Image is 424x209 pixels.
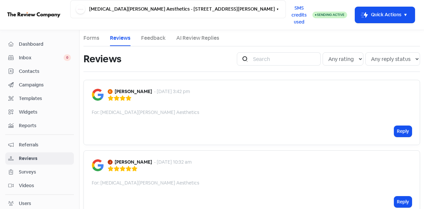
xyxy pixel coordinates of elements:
[141,34,166,42] a: Feedback
[5,92,74,105] a: Templates
[394,196,412,207] button: Reply
[92,89,104,101] img: Image
[5,65,74,78] a: Contacts
[5,180,74,192] a: Videos
[110,34,131,42] a: Reviews
[19,200,31,207] div: Users
[19,141,71,148] span: Referrals
[108,89,113,94] img: Avatar
[317,13,344,17] span: Sending Active
[19,68,71,75] span: Contacts
[115,88,152,95] b: [PERSON_NAME]
[5,152,74,165] a: Reviews
[176,34,219,42] a: AI Review Replies
[19,81,71,88] span: Campaigns
[92,109,199,116] div: For: [MEDICAL_DATA][PERSON_NAME] Aesthetics
[355,7,415,23] button: Quick Actions
[64,54,71,61] span: 0
[19,169,71,176] span: Surveys
[115,159,152,166] b: [PERSON_NAME]
[19,41,71,48] span: Dashboard
[108,160,113,165] img: Avatar
[5,52,74,64] a: Inbox 0
[5,79,74,91] a: Campaigns
[154,88,190,95] div: - [DATE] 3:42 pm
[394,126,412,137] button: Reply
[154,159,192,166] div: - [DATE] 10:32 am
[5,38,74,50] a: Dashboard
[312,11,347,19] a: Sending Active
[92,180,199,186] div: For: [MEDICAL_DATA][PERSON_NAME] Aesthetics
[19,54,64,61] span: Inbox
[19,155,71,162] span: Reviews
[5,139,74,151] a: Referrals
[19,122,71,129] span: Reports
[5,120,74,132] a: Reports
[286,11,312,18] a: SMS credits used
[5,106,74,118] a: Widgets
[19,95,71,102] span: Templates
[70,0,286,18] button: [MEDICAL_DATA][PERSON_NAME] Aesthetics - [STREET_ADDRESS][PERSON_NAME]
[83,34,99,42] a: Forms
[92,159,104,171] img: Image
[19,109,71,116] span: Widgets
[19,182,71,189] span: Videos
[291,5,307,26] span: SMS credits used
[249,52,321,66] input: Search
[5,166,74,178] a: Surveys
[83,48,121,70] h1: Reviews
